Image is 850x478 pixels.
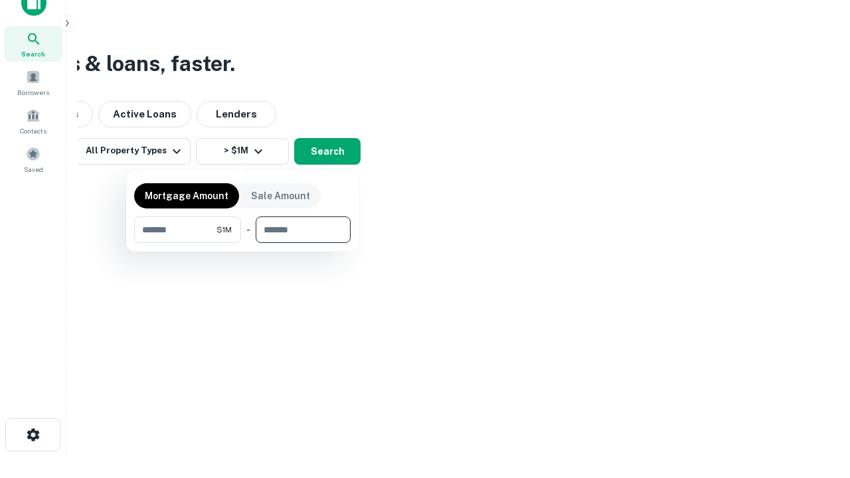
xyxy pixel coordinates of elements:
[216,224,232,236] span: $1M
[145,189,228,203] p: Mortgage Amount
[246,216,250,243] div: -
[784,372,850,436] iframe: Chat Widget
[251,189,310,203] p: Sale Amount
